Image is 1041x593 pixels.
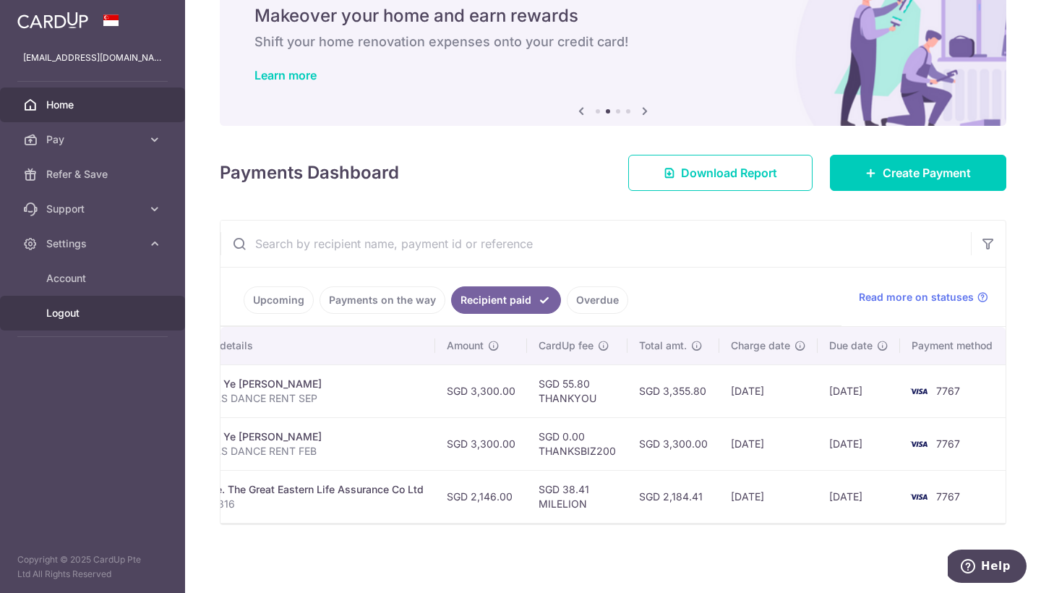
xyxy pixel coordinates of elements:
td: SGD 38.41 MILELION [527,470,627,523]
span: CardUp fee [539,338,594,353]
a: Payments on the way [320,286,445,314]
td: [DATE] [818,364,900,417]
span: Due date [829,338,873,353]
iframe: Opens a widget where you can find more information [948,550,1027,586]
span: Pay [46,132,142,147]
a: Upcoming [244,286,314,314]
div: Rent. See Ye [PERSON_NAME] [175,430,424,444]
th: Payment details [163,327,435,364]
a: Learn more [254,68,317,82]
a: Recipient paid [451,286,561,314]
td: [DATE] [818,470,900,523]
span: Total amt. [639,338,687,353]
td: SGD 2,184.41 [627,470,719,523]
p: 0215944316 [175,497,424,511]
td: [DATE] [818,417,900,470]
img: Bank Card [904,435,933,453]
span: Create Payment [883,164,971,182]
a: Create Payment [830,155,1006,191]
span: 7767 [936,385,960,397]
h4: Payments Dashboard [220,160,399,186]
span: Charge date [731,338,790,353]
td: [DATE] [719,364,818,417]
span: Account [46,271,142,286]
a: Overdue [567,286,628,314]
h6: Shift your home renovation expenses onto your credit card! [254,33,972,51]
td: SGD 3,300.00 [435,417,527,470]
span: Logout [46,306,142,320]
td: SGD 2,146.00 [435,470,527,523]
span: Amount [447,338,484,353]
a: Read more on statuses [859,290,988,304]
span: Support [46,202,142,216]
td: SGD 3,300.00 [435,364,527,417]
img: Bank Card [904,488,933,505]
div: Insurance. The Great Eastern Life Assurance Co Ltd [175,482,424,497]
td: SGD 3,355.80 [627,364,719,417]
a: Download Report [628,155,813,191]
p: EVANGELS DANCE RENT FEB [175,444,424,458]
td: [DATE] [719,417,818,470]
td: [DATE] [719,470,818,523]
p: EVANGELS DANCE RENT SEP [175,391,424,406]
img: Bank Card [904,383,933,400]
h5: Makeover your home and earn rewards [254,4,972,27]
span: 7767 [936,490,960,503]
td: SGD 55.80 THANKYOU [527,364,627,417]
td: SGD 0.00 THANKSBIZ200 [527,417,627,470]
span: Download Report [681,164,777,182]
td: SGD 3,300.00 [627,417,719,470]
span: Refer & Save [46,167,142,182]
span: Read more on statuses [859,290,974,304]
span: Home [46,98,142,112]
th: Payment method [900,327,1010,364]
div: Rent. See Ye [PERSON_NAME] [175,377,424,391]
span: 7767 [936,438,960,450]
span: Settings [46,236,142,251]
p: [EMAIL_ADDRESS][DOMAIN_NAME] [23,51,162,65]
img: CardUp [17,12,88,29]
input: Search by recipient name, payment id or reference [220,221,971,267]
